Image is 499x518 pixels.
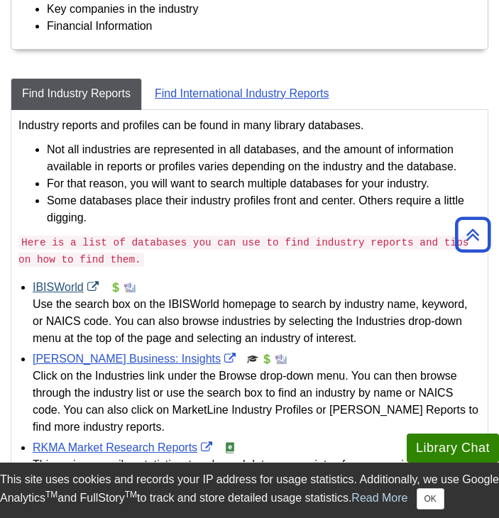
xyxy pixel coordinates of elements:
[47,18,481,35] li: Financial Information
[45,490,57,500] sup: TM
[224,442,236,453] img: e-Book
[33,281,102,293] a: Link opens in new window
[261,353,273,365] img: Financial Report
[33,441,216,453] a: Link opens in new window
[417,488,444,509] button: Close
[143,78,340,110] a: Find International Industry Reports
[47,192,481,226] li: Some databases place their industry profiles front and center. Others require a little digging.
[124,282,136,293] img: Industry Report
[33,296,481,347] div: Use the search box on the IBISWorld homepage to search by industry name, keyword, or NAICS code. ...
[47,141,481,175] li: Not all industries are represented in all databases, and the amount of information available in r...
[110,282,121,293] img: Financial Report
[18,117,481,134] p: Industry reports and profiles can be found in many library databases.
[47,1,481,18] li: Key companies in the industry
[47,175,481,192] li: For that reason, you will want to search multiple databases for your industry.
[407,434,499,463] button: Library Chat
[33,456,481,507] div: This series compiles statistics, trends, and data on a variety of consumer industries, including ...
[11,78,142,110] a: Find Industry Reports
[450,225,495,244] a: Back to Top
[33,353,239,365] a: Link opens in new window
[125,490,137,500] sup: TM
[33,368,481,436] div: Click on the Industries link under the Browse drop-down menu. You can then browse through the ind...
[247,353,258,365] img: Scholarly or Peer Reviewed
[18,236,468,268] code: Here is a list of databases you can use to find industry reports and tips on how to find them.
[275,353,287,365] img: Industry Report
[351,492,407,504] a: Read More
